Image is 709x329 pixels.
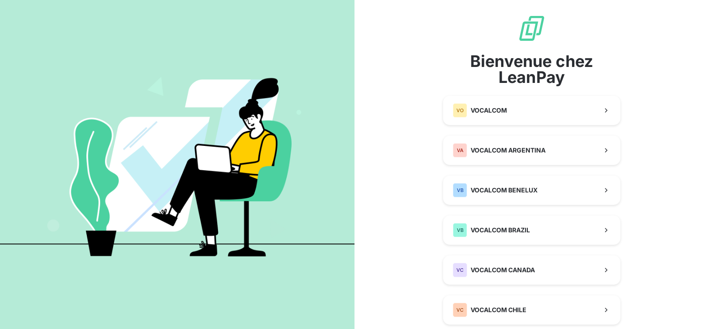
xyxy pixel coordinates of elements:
span: VOCALCOM CHILE [471,305,526,314]
div: VB [453,183,467,197]
div: VO [453,103,467,117]
button: VCVOCALCOM CANADA [443,255,620,285]
div: VC [453,303,467,317]
button: VCVOCALCOM CHILE [443,295,620,325]
div: VA [453,143,467,157]
span: VOCALCOM ARGENTINA [471,146,545,155]
button: VBVOCALCOM BENELUX [443,176,620,205]
button: VOVOCALCOM [443,96,620,125]
div: VC [453,263,467,277]
button: VAVOCALCOM ARGENTINA [443,136,620,165]
button: VBVOCALCOM BRAZIL [443,215,620,245]
span: Bienvenue chez LeanPay [443,53,620,85]
span: VOCALCOM CANADA [471,266,535,274]
span: VOCALCOM BENELUX [471,186,538,195]
div: VB [453,223,467,237]
span: VOCALCOM BRAZIL [471,226,530,235]
span: VOCALCOM [471,106,507,115]
img: logo sigle [518,14,546,43]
